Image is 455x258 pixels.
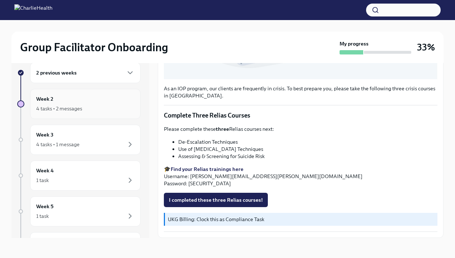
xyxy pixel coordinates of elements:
[164,193,268,207] button: I completed these three Relias courses!
[17,196,141,226] a: Week 51 task
[36,212,49,220] div: 1 task
[36,95,53,103] h6: Week 2
[164,125,437,133] p: Please complete these Relias courses next:
[164,166,437,187] p: 🎓 Username: [PERSON_NAME][EMAIL_ADDRESS][PERSON_NAME][DOMAIN_NAME] Password: [SECURITY_DATA]
[169,196,263,204] span: I completed these three Relias courses!
[17,125,141,155] a: Week 34 tasks • 1 message
[36,202,53,210] h6: Week 5
[20,40,168,54] h2: Group Facilitator Onboarding
[178,145,437,153] li: Use of [MEDICAL_DATA] Techniques
[340,40,369,47] strong: My progress
[164,85,437,99] p: As an IOP program, our clients are frequently in crisis. To best prepare you, please take the fol...
[178,153,437,160] li: Assessing & Screening for Suicide Risk
[36,131,53,139] h6: Week 3
[171,166,243,172] a: Find your Relias trainings here
[17,89,141,119] a: Week 24 tasks • 2 messages
[168,216,435,223] p: UKG Billing: Clock this as Compliance Task
[30,62,141,83] div: 2 previous weeks
[14,4,52,16] img: CharlieHealth
[36,105,82,112] div: 4 tasks • 2 messages
[36,141,80,148] div: 4 tasks • 1 message
[17,161,141,191] a: Week 41 task
[178,138,437,145] li: De-Escalation Techniques
[164,111,437,120] p: Complete Three Relias Courses
[417,41,435,54] h3: 33%
[36,69,77,77] h6: 2 previous weeks
[36,177,49,184] div: 1 task
[216,126,229,132] strong: three
[36,167,54,175] h6: Week 4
